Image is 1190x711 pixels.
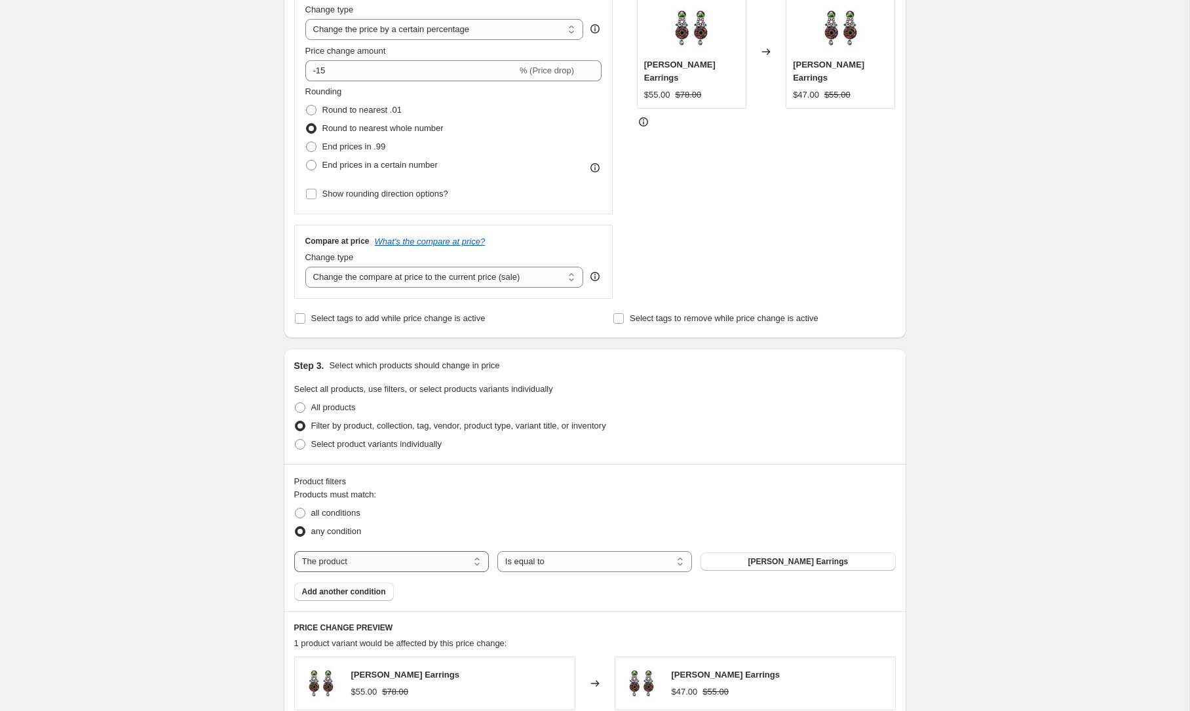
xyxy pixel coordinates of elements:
[520,66,574,75] span: % (Price drop)
[305,86,342,96] span: Rounding
[294,359,324,372] h2: Step 3.
[322,160,438,170] span: End prices in a certain number
[322,105,402,115] span: Round to nearest .01
[294,623,896,633] h6: PRICE CHANGE PREVIEW
[793,60,864,83] span: [PERSON_NAME] Earrings
[305,236,370,246] h3: Compare at price
[311,439,442,449] span: Select product variants individually
[294,384,553,394] span: Select all products, use filters, or select products variants individually
[375,237,486,246] button: What's the compare at price?
[630,313,818,323] span: Select tags to remove while price change is active
[301,664,341,703] img: 0688_large_96b529db-b016-4fd6-b078-c3919b96c444_80x.jpg
[815,2,867,54] img: 0688_large_96b529db-b016-4fd6-b078-c3919b96c444_80x.jpg
[644,60,716,83] span: [PERSON_NAME] Earrings
[748,556,848,567] span: [PERSON_NAME] Earrings
[294,638,507,648] span: 1 product variant would be affected by this price change:
[351,687,377,697] span: $55.00
[311,421,606,431] span: Filter by product, collection, tag, vendor, product type, variant title, or inventory
[311,508,360,518] span: all conditions
[311,526,362,536] span: any condition
[676,90,702,100] span: $78.00
[701,552,895,571] button: Afro Ellington Earrings
[305,46,386,56] span: Price change amount
[305,60,517,81] input: -15
[588,22,602,35] div: help
[672,670,780,680] span: [PERSON_NAME] Earrings
[305,252,354,262] span: Change type
[311,402,356,412] span: All products
[294,490,377,499] span: Products must match:
[311,313,486,323] span: Select tags to add while price change is active
[322,123,444,133] span: Round to nearest whole number
[644,90,670,100] span: $55.00
[824,90,851,100] span: $55.00
[302,586,386,597] span: Add another condition
[382,687,408,697] span: $78.00
[329,359,499,372] p: Select which products should change in price
[588,270,602,283] div: help
[702,687,729,697] span: $55.00
[305,5,354,14] span: Change type
[793,90,819,100] span: $47.00
[351,670,459,680] span: [PERSON_NAME] Earrings
[672,687,698,697] span: $47.00
[622,664,661,703] img: 0688_large_96b529db-b016-4fd6-b078-c3919b96c444_80x.jpg
[665,2,718,54] img: 0688_large_96b529db-b016-4fd6-b078-c3919b96c444_80x.jpg
[322,142,386,151] span: End prices in .99
[294,583,394,601] button: Add another condition
[322,189,448,199] span: Show rounding direction options?
[294,475,896,488] div: Product filters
